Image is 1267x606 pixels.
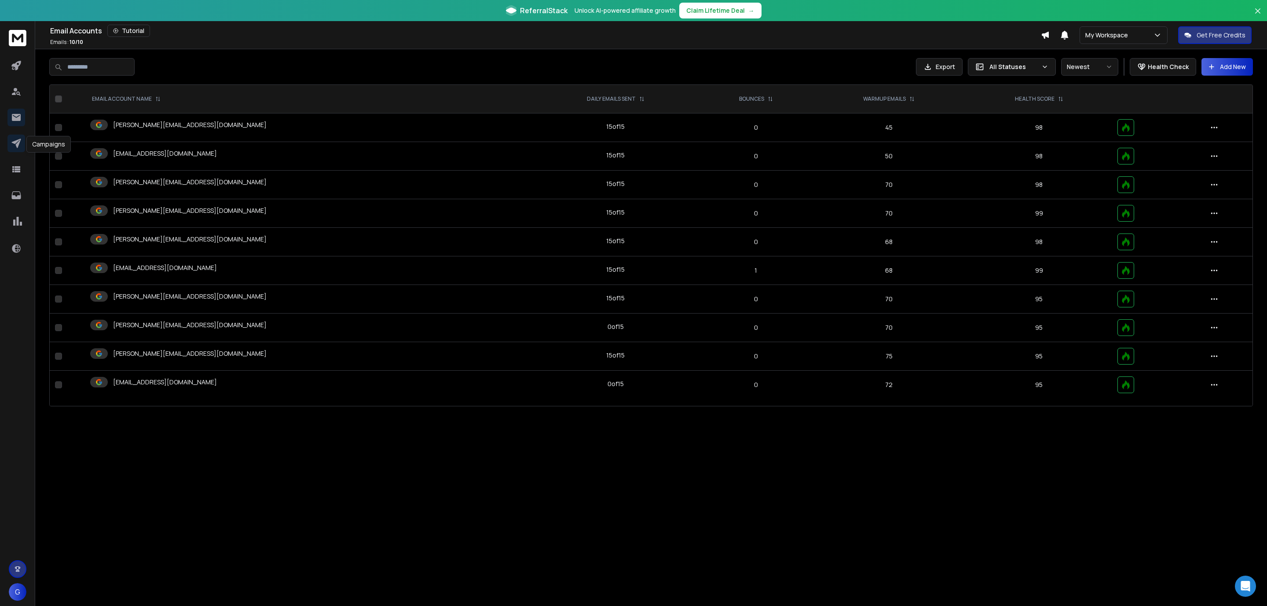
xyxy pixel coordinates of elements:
div: Campaigns [26,136,71,153]
td: 98 [966,142,1112,171]
p: WARMUP EMAILS [863,95,906,102]
p: 1 [705,266,807,275]
div: Email Accounts [50,25,1041,37]
td: 99 [966,199,1112,228]
button: Add New [1201,58,1253,76]
td: 70 [812,199,966,228]
td: 98 [966,113,1112,142]
td: 68 [812,256,966,285]
td: 75 [812,342,966,371]
p: 0 [705,323,807,332]
td: 70 [812,171,966,199]
div: 15 of 15 [606,151,625,160]
span: 10 / 10 [70,38,83,46]
button: Get Free Credits [1178,26,1252,44]
p: DAILY EMAILS SENT [587,95,636,102]
td: 45 [812,113,966,142]
td: 70 [812,314,966,342]
p: 0 [705,380,807,389]
td: 98 [966,171,1112,199]
td: 50 [812,142,966,171]
div: 15 of 15 [606,122,625,131]
p: [EMAIL_ADDRESS][DOMAIN_NAME] [113,149,217,158]
p: 0 [705,123,807,132]
p: HEALTH SCORE [1015,95,1055,102]
td: 70 [812,285,966,314]
p: 0 [705,295,807,303]
span: → [748,6,754,15]
button: G [9,583,26,601]
p: [EMAIL_ADDRESS][DOMAIN_NAME] [113,378,217,387]
p: BOUNCES [739,95,764,102]
button: Newest [1061,58,1118,76]
p: All Statuses [989,62,1038,71]
p: 0 [705,152,807,161]
p: 0 [705,237,807,246]
p: [EMAIL_ADDRESS][DOMAIN_NAME] [113,263,217,272]
p: 0 [705,180,807,189]
div: 15 of 15 [606,179,625,188]
p: Emails : [50,39,83,46]
div: 15 of 15 [606,294,625,303]
td: 72 [812,371,966,399]
p: 0 [705,209,807,218]
td: 98 [966,228,1112,256]
p: [PERSON_NAME][EMAIL_ADDRESS][DOMAIN_NAME] [113,321,267,329]
p: Health Check [1148,62,1189,71]
td: 95 [966,314,1112,342]
div: EMAIL ACCOUNT NAME [92,95,161,102]
td: 95 [966,371,1112,399]
div: 15 of 15 [606,265,625,274]
span: ReferralStack [520,5,568,16]
p: [PERSON_NAME][EMAIL_ADDRESS][DOMAIN_NAME] [113,206,267,215]
button: Export [916,58,963,76]
div: 15 of 15 [606,351,625,360]
p: My Workspace [1085,31,1132,40]
div: 15 of 15 [606,237,625,245]
p: [PERSON_NAME][EMAIL_ADDRESS][DOMAIN_NAME] [113,292,267,301]
div: 15 of 15 [606,208,625,217]
p: [PERSON_NAME][EMAIL_ADDRESS][DOMAIN_NAME] [113,349,267,358]
button: Close banner [1252,5,1263,26]
div: 0 of 15 [608,322,624,331]
td: 95 [966,285,1112,314]
p: [PERSON_NAME][EMAIL_ADDRESS][DOMAIN_NAME] [113,235,267,244]
p: Unlock AI-powered affiliate growth [575,6,676,15]
td: 68 [812,228,966,256]
p: 0 [705,352,807,361]
div: Open Intercom Messenger [1235,576,1256,597]
p: Get Free Credits [1197,31,1245,40]
td: 99 [966,256,1112,285]
div: 0 of 15 [608,380,624,388]
p: [PERSON_NAME][EMAIL_ADDRESS][DOMAIN_NAME] [113,178,267,186]
button: Health Check [1130,58,1196,76]
button: Tutorial [107,25,150,37]
button: Claim Lifetime Deal→ [679,3,762,18]
td: 95 [966,342,1112,371]
p: [PERSON_NAME][EMAIL_ADDRESS][DOMAIN_NAME] [113,120,267,129]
